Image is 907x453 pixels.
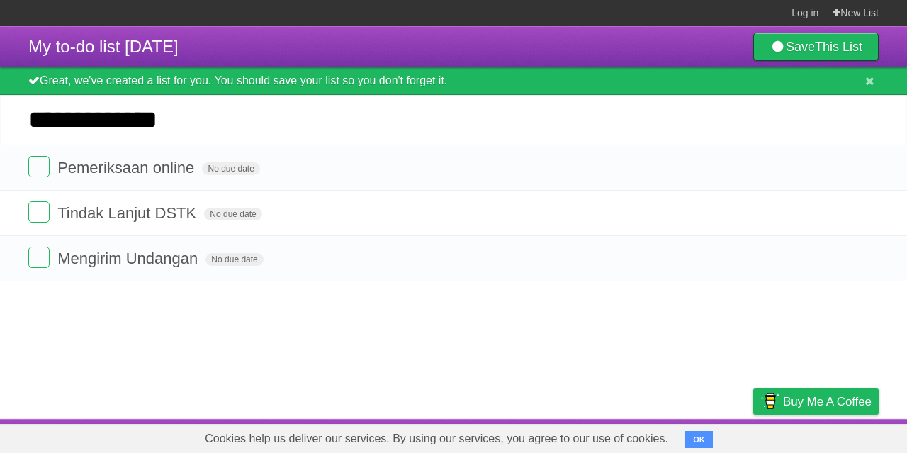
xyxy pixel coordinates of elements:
a: Terms [687,423,718,449]
span: Cookies help us deliver our services. By using our services, you agree to our use of cookies. [191,425,682,453]
span: No due date [204,208,261,220]
a: Suggest a feature [789,423,879,449]
a: About [565,423,595,449]
label: Done [28,247,50,268]
label: Done [28,201,50,223]
span: My to-do list [DATE] [28,37,179,56]
span: Mengirim Undangan [57,250,201,267]
a: Developers [612,423,669,449]
a: Privacy [735,423,772,449]
a: SaveThis List [753,33,879,61]
a: Buy me a coffee [753,388,879,415]
button: OK [685,431,713,448]
span: Tindak Lanjut DSTK [57,204,200,222]
span: No due date [205,253,263,266]
span: No due date [202,162,259,175]
span: Buy me a coffee [783,389,872,414]
label: Done [28,156,50,177]
span: Pemeriksaan online [57,159,198,177]
b: This List [815,40,862,54]
img: Buy me a coffee [760,389,779,413]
